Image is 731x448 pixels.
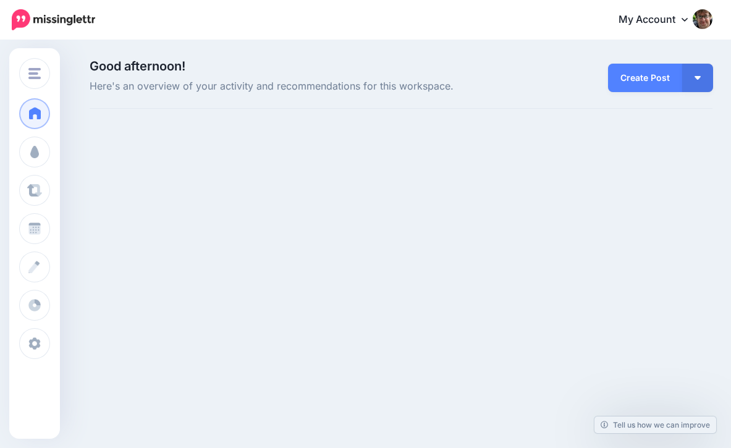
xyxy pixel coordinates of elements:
a: Tell us how we can improve [594,416,716,433]
img: arrow-down-white.png [695,76,701,80]
img: menu.png [28,68,41,79]
span: Good afternoon! [90,59,185,74]
img: Missinglettr [12,9,95,30]
a: Create Post [608,64,682,92]
span: Here's an overview of your activity and recommendations for this workspace. [90,78,499,95]
a: My Account [606,5,712,35]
